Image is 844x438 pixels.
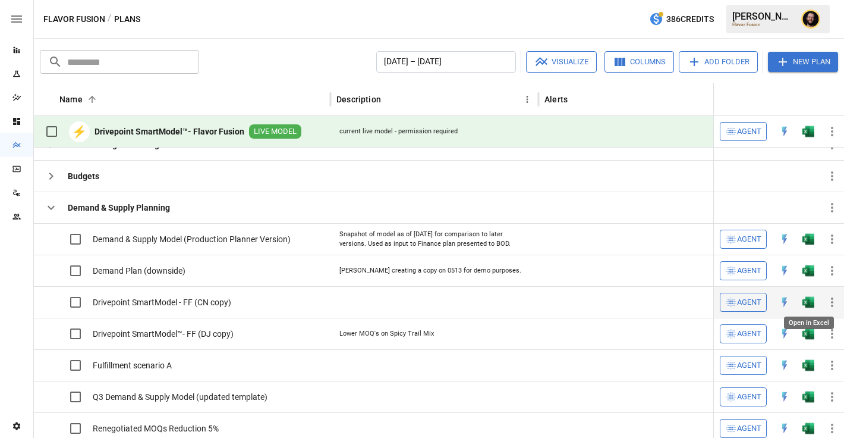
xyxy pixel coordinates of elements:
[339,127,458,136] div: current live model - permission required
[93,296,231,308] span: Drivepoint SmartModel - FF (CN copy)
[802,126,814,137] img: g5qfjXmAAAAABJRU5ErkJggg==
[679,51,758,73] button: Add Folder
[93,233,291,245] span: Demand & Supply Model (Production Planner Version)
[376,51,516,73] button: [DATE] – [DATE]
[720,387,767,406] button: Agent
[526,51,597,73] button: Visualize
[794,2,827,36] button: Ciaran Nugent
[802,359,814,371] div: Open in Excel
[666,12,714,27] span: 386 Credits
[802,423,814,434] img: g5qfjXmAAAAABJRU5ErkJggg==
[709,91,726,108] button: Alerts column menu
[784,317,834,329] div: Open in Excel
[802,391,814,403] div: Open in Excel
[720,356,767,375] button: Agent
[84,91,100,108] button: Sort
[802,265,814,277] img: g5qfjXmAAAAABJRU5ErkJggg==
[779,233,791,245] img: quick-edit-flash.b8aec18c.svg
[569,91,585,108] button: Sort
[779,423,791,434] div: Open in Quick Edit
[737,390,761,404] span: Agent
[95,126,244,137] b: Drivepoint SmartModel™- Flavor Fusion
[737,233,761,246] span: Agent
[69,121,90,142] div: ⚡
[779,296,791,308] img: quick-edit-flash.b8aec18c.svg
[720,293,767,312] button: Agent
[779,126,791,137] img: quick-edit-flash.b8aec18c.svg
[802,359,814,371] img: g5qfjXmAAAAABJRU5ErkJggg==
[720,324,767,343] button: Agent
[768,52,838,72] button: New Plan
[802,423,814,434] div: Open in Excel
[779,359,791,371] div: Open in Quick Edit
[519,91,536,108] button: Description column menu
[544,95,568,104] div: Alerts
[779,265,791,277] div: Open in Quick Edit
[720,261,767,280] button: Agent
[59,95,83,104] div: Name
[339,230,530,248] div: Snapshot of model as of [DATE] for comparison to later versions. Used as input to Finance plan pr...
[93,265,185,277] span: Demand Plan (downside)
[732,11,794,22] div: [PERSON_NAME]
[779,126,791,137] div: Open in Quick Edit
[802,296,814,308] img: g5qfjXmAAAAABJRU5ErkJggg==
[779,359,791,371] img: quick-edit-flash.b8aec18c.svg
[737,125,761,139] span: Agent
[737,264,761,278] span: Agent
[779,296,791,308] div: Open in Quick Edit
[802,328,814,340] img: g5qfjXmAAAAABJRU5ErkJggg==
[43,12,105,27] button: Flavor Fusion
[720,419,767,438] button: Agent
[802,391,814,403] img: g5qfjXmAAAAABJRU5ErkJggg==
[779,328,791,340] img: quick-edit-flash.b8aec18c.svg
[779,423,791,434] img: quick-edit-flash.b8aec18c.svg
[382,91,399,108] button: Sort
[93,423,219,434] span: Renegotiated MOQs Reduction 5%
[802,233,814,245] div: Open in Excel
[779,391,791,403] img: quick-edit-flash.b8aec18c.svg
[336,95,381,104] div: Description
[802,265,814,277] div: Open in Excel
[93,359,172,371] span: Fulfillment scenario A
[779,391,791,403] div: Open in Quick Edit
[802,296,814,308] div: Open in Excel
[644,8,719,30] button: 386Credits
[737,327,761,341] span: Agent
[802,126,814,137] div: Open in Excel
[779,233,791,245] div: Open in Quick Edit
[339,266,521,276] div: [PERSON_NAME] creating a copy on 0513 for demo purposes.
[779,328,791,340] div: Open in Quick Edit
[720,122,767,141] button: Agent
[827,91,844,108] button: Sort
[737,422,761,436] span: Agent
[801,10,820,29] img: Ciaran Nugent
[93,391,267,403] span: Q3 Demand & Supply Model (updated template)
[108,12,112,27] div: /
[737,296,761,309] span: Agent
[68,170,99,182] b: Budgets
[732,22,794,27] div: Flavor Fusion
[339,329,434,339] div: Lower MOQ's on Spicy Trail Mix
[802,233,814,245] img: g5qfjXmAAAAABJRU5ErkJggg==
[68,202,170,214] b: Demand & Supply Planning
[802,328,814,340] div: Open in Excel
[93,328,234,340] span: Drivepoint SmartModel™- FF (DJ copy)
[779,265,791,277] img: quick-edit-flash.b8aec18c.svg
[737,359,761,373] span: Agent
[249,126,301,137] span: LIVE MODEL
[604,51,674,73] button: Columns
[720,230,767,249] button: Agent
